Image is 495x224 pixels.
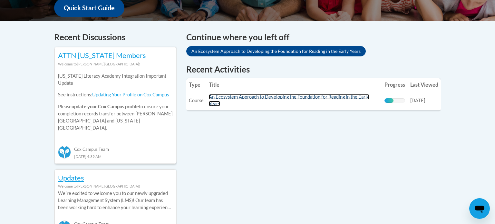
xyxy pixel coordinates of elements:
a: Updates [58,173,84,182]
div: Cox Campus Team [58,141,173,152]
p: See instructions: [58,91,173,98]
th: Progress [382,78,408,91]
th: Last Viewed [408,78,441,91]
th: Type [186,78,206,91]
span: [DATE] [410,98,425,103]
div: Welcome to [PERSON_NAME][GEOGRAPHIC_DATA]! [58,183,173,190]
a: An Ecosystem Approach to Developing the Foundation for Reading in the Early Years [186,46,366,56]
a: An Ecosystem Approach to Developing the Foundation for Reading in the Early Years [209,94,369,106]
a: ATTN [US_STATE] Members [58,51,146,60]
h1: Recent Activities [186,63,441,75]
iframe: Button to launch messaging window [469,198,490,219]
a: Updating Your Profile on Cox Campus [92,92,169,97]
th: Title [206,78,382,91]
h4: Continue where you left off [186,31,441,44]
span: Course [189,98,204,103]
img: Cox Campus Team [58,146,71,159]
div: Progress, % [384,98,393,103]
div: Please to ensure your completion records transfer between [PERSON_NAME][GEOGRAPHIC_DATA] and [US_... [58,68,173,136]
div: Welcome to [PERSON_NAME][GEOGRAPHIC_DATA]! [58,61,173,68]
h4: Recent Discussions [54,31,177,44]
div: [DATE] 4:39 AM [58,153,173,160]
p: [US_STATE] Literacy Academy Integration Important Update [58,73,173,87]
p: Weʹre excited to welcome you to our newly upgraded Learning Management System (LMS)! Our team has... [58,190,173,211]
b: update your Cox Campus profile [72,104,139,109]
